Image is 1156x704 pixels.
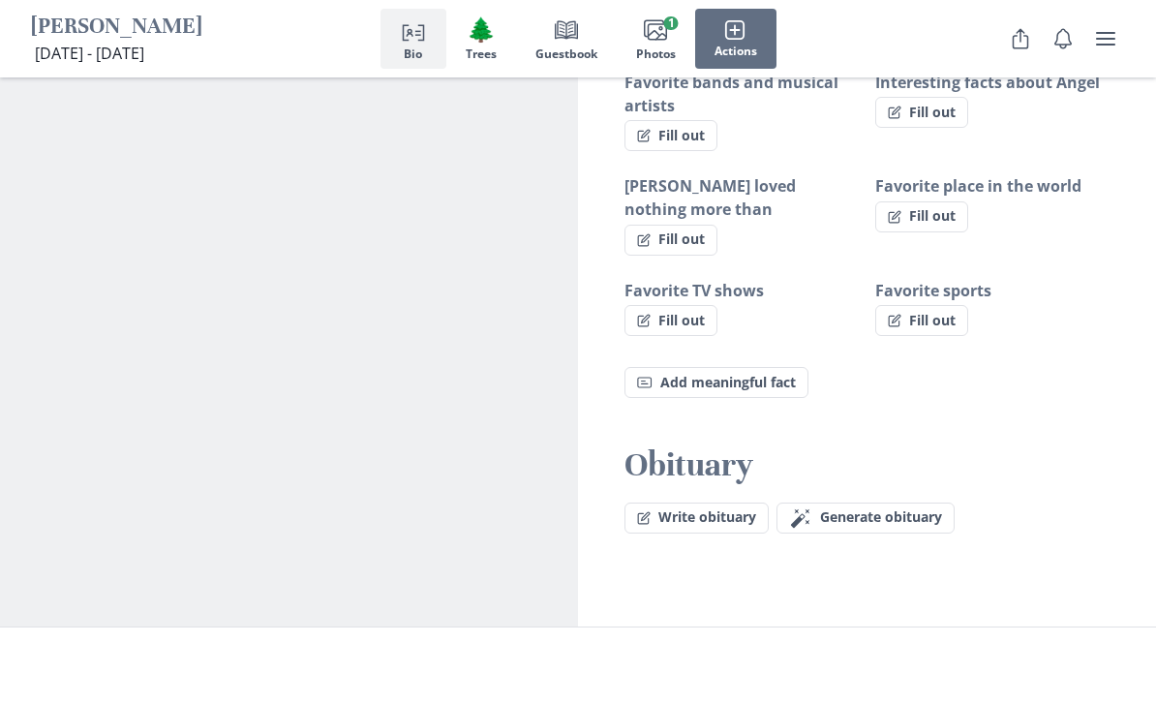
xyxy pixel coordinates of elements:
h3: Favorite bands and musical artists [624,71,860,117]
button: Fill out [624,120,717,151]
button: Trees [446,9,516,69]
button: Actions [695,9,776,69]
span: Trees [466,47,497,61]
span: [DATE] - [DATE] [35,43,144,64]
span: Photos [636,47,676,61]
button: Fill out [624,225,717,256]
h2: Obituary [624,444,1110,486]
h1: [PERSON_NAME] [31,13,202,43]
button: Fill out [875,305,968,336]
h3: Favorite place in the world [875,174,1110,198]
h3: [PERSON_NAME] loved nothing more than [624,174,860,221]
button: user menu [1086,19,1125,58]
button: Notifications [1044,19,1082,58]
span: Generate obituary [820,509,942,526]
span: Guestbook [535,47,597,61]
button: Write obituary [624,503,769,534]
button: Add meaningful fact [624,367,808,398]
h3: Interesting facts about Angel [875,71,1110,94]
span: Actions [715,45,757,58]
button: Photos [617,9,695,69]
button: Bio [380,9,446,69]
span: Bio [404,47,422,61]
button: Fill out [624,305,717,336]
button: Fill out [875,97,968,128]
button: Share Obituary [1001,19,1040,58]
button: Fill out [875,201,968,232]
h3: Favorite sports [875,279,1110,302]
span: Tree [467,15,496,44]
button: Generate obituary [776,503,955,534]
h3: Favorite TV shows [624,279,860,302]
button: Guestbook [516,9,617,69]
span: 1 [664,16,679,30]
